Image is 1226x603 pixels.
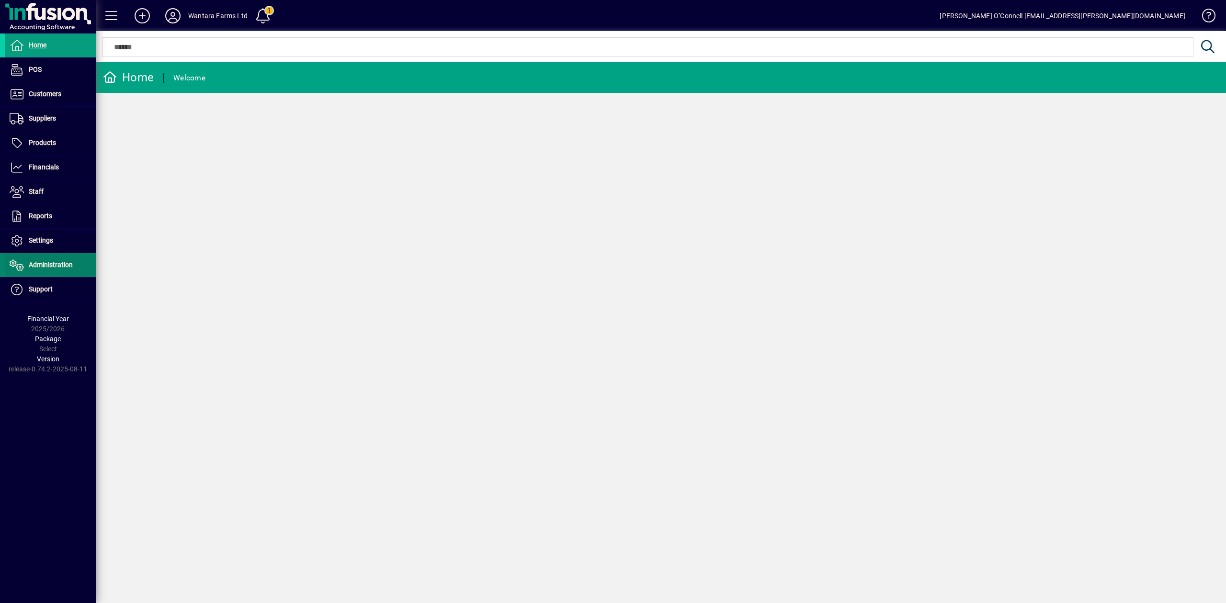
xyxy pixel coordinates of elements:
a: Products [5,131,96,155]
div: Home [103,70,154,85]
span: Staff [29,188,44,195]
span: Administration [29,261,73,268]
span: Products [29,139,56,146]
a: Settings [5,229,96,253]
span: Financials [29,163,59,171]
span: Reports [29,212,52,220]
button: Profile [158,7,188,24]
span: Package [35,335,61,343]
div: [PERSON_NAME] O''Connell [EMAIL_ADDRESS][PERSON_NAME][DOMAIN_NAME] [940,8,1185,23]
a: Staff [5,180,96,204]
a: POS [5,58,96,82]
span: Customers [29,90,61,98]
a: Customers [5,82,96,106]
span: Settings [29,236,53,244]
span: Suppliers [29,114,56,122]
a: Reports [5,204,96,228]
span: POS [29,66,42,73]
div: Welcome [173,70,205,86]
button: Add [127,7,158,24]
a: Financials [5,156,96,179]
span: Financial Year [27,315,69,323]
a: Administration [5,253,96,277]
a: Knowledge Base [1195,2,1214,33]
span: Home [29,41,46,49]
a: Support [5,278,96,301]
div: Wantara Farms Ltd [188,8,248,23]
span: Version [37,355,59,363]
a: Suppliers [5,107,96,131]
span: Support [29,285,53,293]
